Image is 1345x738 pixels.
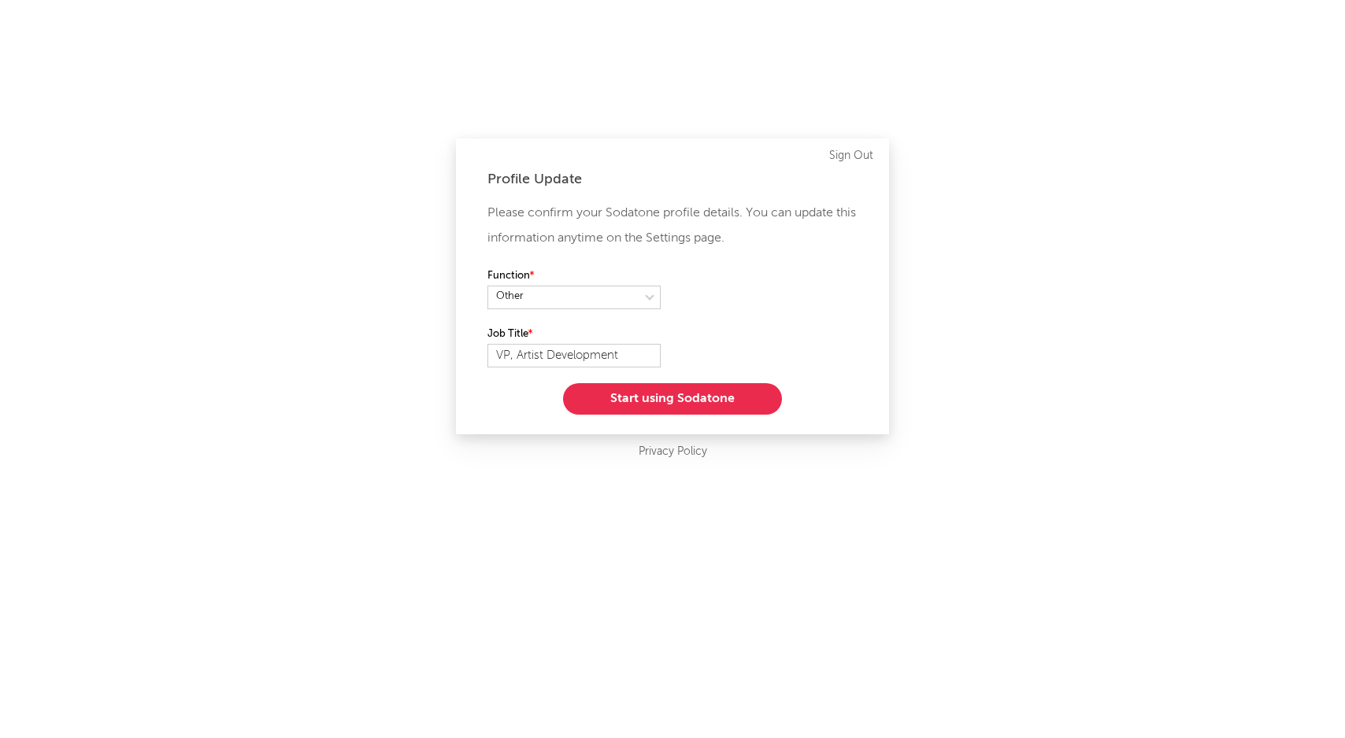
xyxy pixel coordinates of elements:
[487,201,858,251] p: Please confirm your Sodatone profile details. You can update this information anytime on the Sett...
[487,267,661,286] label: Function
[563,383,782,415] button: Start using Sodatone
[487,170,858,189] div: Profile Update
[829,146,873,165] a: Sign Out
[639,442,707,462] a: Privacy Policy
[487,325,661,344] label: Job Title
